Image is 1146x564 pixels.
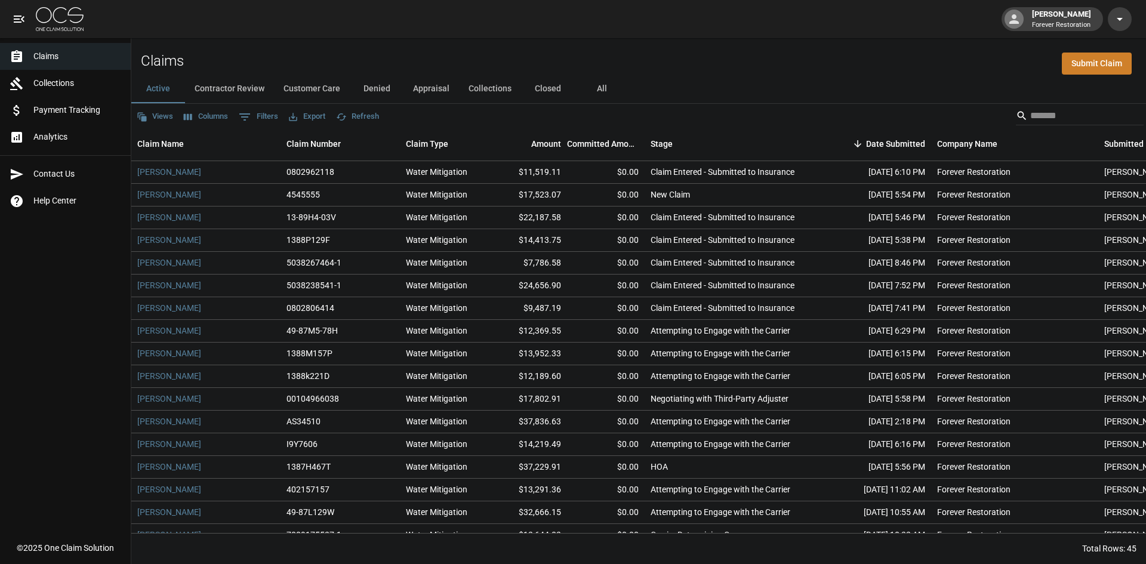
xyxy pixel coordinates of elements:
button: All [575,75,629,103]
div: [PERSON_NAME] [1027,8,1096,30]
p: Forever Restoration [1032,20,1091,30]
div: Attempting to Engage with the Carrier [651,483,790,495]
a: [PERSON_NAME] [137,347,201,359]
div: 7009175537-1 [286,529,341,541]
div: $0.00 [567,297,645,320]
div: 49-87L129W [286,506,334,518]
div: Attempting to Engage with the Carrier [651,438,790,450]
div: $7,786.58 [489,252,567,275]
div: $0.00 [567,388,645,411]
div: [DATE] 6:10 PM [824,161,931,184]
span: Analytics [33,131,121,143]
h2: Claims [141,53,184,70]
div: Forever Restoration [937,166,1011,178]
div: Forever Restoration [937,506,1011,518]
a: [PERSON_NAME] [137,506,201,518]
div: $17,523.07 [489,184,567,207]
a: [PERSON_NAME] [137,257,201,269]
a: [PERSON_NAME] [137,415,201,427]
div: Water Mitigation [406,189,467,201]
a: [PERSON_NAME] [137,166,201,178]
div: 1388M157P [286,347,332,359]
div: New Claim [651,189,690,201]
button: open drawer [7,7,31,31]
div: Water Mitigation [406,370,467,382]
button: Collections [459,75,521,103]
div: Date Submitted [866,127,925,161]
div: 0802962118 [286,166,334,178]
div: Claim Entered - Submitted to Insurance [651,257,794,269]
div: Forever Restoration [937,211,1011,223]
div: [DATE] 5:54 PM [824,184,931,207]
div: Total Rows: 45 [1082,543,1136,554]
button: Show filters [236,107,281,127]
div: $17,802.91 [489,388,567,411]
div: Water Mitigation [406,211,467,223]
a: [PERSON_NAME] [137,393,201,405]
div: [DATE] 5:56 PM [824,456,931,479]
div: $14,413.75 [489,229,567,252]
div: 1387H467T [286,461,331,473]
div: Water Mitigation [406,234,467,246]
div: 49-87M5-78H [286,325,338,337]
div: Attempting to Engage with the Carrier [651,325,790,337]
div: Forever Restoration [937,325,1011,337]
div: Carrier Determining Coverage [651,529,759,541]
button: Contractor Review [185,75,274,103]
div: Water Mitigation [406,279,467,291]
div: Forever Restoration [937,234,1011,246]
div: $32,666.15 [489,501,567,524]
div: $37,229.91 [489,456,567,479]
div: Company Name [931,127,1098,161]
div: 1388k221D [286,370,329,382]
div: Forever Restoration [937,438,1011,450]
div: Claim Entered - Submitted to Insurance [651,166,794,178]
div: $24,656.90 [489,275,567,297]
a: [PERSON_NAME] [137,279,201,291]
button: Export [286,107,328,126]
div: [DATE] 10:55 AM [824,501,931,524]
div: [DATE] 7:52 PM [824,275,931,297]
div: $0.00 [567,501,645,524]
a: [PERSON_NAME] [137,438,201,450]
div: [DATE] 5:58 PM [824,388,931,411]
div: Date Submitted [824,127,931,161]
div: Forever Restoration [937,483,1011,495]
div: Committed Amount [567,127,645,161]
div: Claim Entered - Submitted to Insurance [651,234,794,246]
div: $0.00 [567,365,645,388]
div: [DATE] 11:02 AM [824,479,931,501]
span: Help Center [33,195,121,207]
div: $0.00 [567,411,645,433]
button: Appraisal [403,75,459,103]
div: $12,189.60 [489,365,567,388]
div: 5038238541-1 [286,279,341,291]
button: Select columns [181,107,231,126]
div: Forever Restoration [937,189,1011,201]
div: $0.00 [567,229,645,252]
button: Views [134,107,176,126]
div: [DATE] 6:05 PM [824,365,931,388]
div: Forever Restoration [937,415,1011,427]
a: [PERSON_NAME] [137,189,201,201]
a: [PERSON_NAME] [137,461,201,473]
span: Claims [33,50,121,63]
div: Water Mitigation [406,302,467,314]
a: Submit Claim [1062,53,1132,75]
div: [DATE] 6:16 PM [824,433,931,456]
img: ocs-logo-white-transparent.png [36,7,84,31]
div: Committed Amount [567,127,639,161]
div: $13,644.03 [489,524,567,547]
div: Search [1016,106,1144,128]
div: Forever Restoration [937,370,1011,382]
span: Collections [33,77,121,90]
a: [PERSON_NAME] [137,370,201,382]
div: Forever Restoration [937,347,1011,359]
div: Claim Type [406,127,448,161]
div: Water Mitigation [406,325,467,337]
div: [DATE] 10:33 AM [824,524,931,547]
div: Water Mitigation [406,461,467,473]
div: © 2025 One Claim Solution [17,542,114,554]
a: [PERSON_NAME] [137,325,201,337]
div: Stage [645,127,824,161]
